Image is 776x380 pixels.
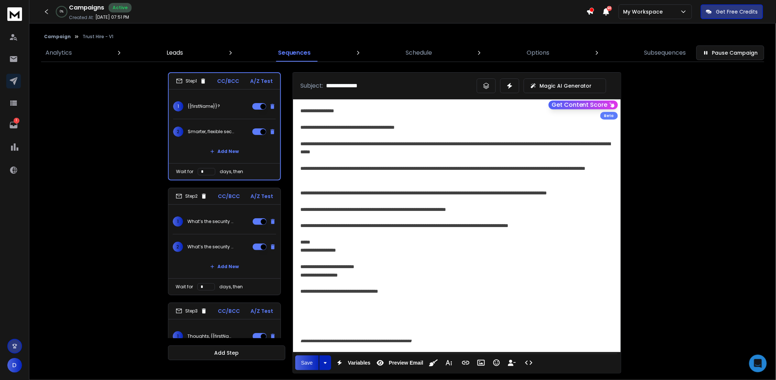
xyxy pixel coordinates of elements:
button: D [7,358,22,373]
p: CC/BCC [218,307,240,315]
p: What’s the security plan for your project site? [187,244,234,250]
span: 50 [607,6,612,11]
a: Subsequences [640,44,691,62]
p: days, then [220,169,243,175]
p: Get Free Credits [716,8,758,15]
a: Leads [162,44,187,62]
p: Smarter, flexible security for your work sites [188,129,235,135]
div: Beta [600,112,618,120]
p: Wait for [176,169,193,175]
p: Schedule [406,48,432,57]
p: {{firstName}}? [188,103,220,109]
button: Add New [204,259,245,274]
button: More Text [442,355,456,370]
div: Open Intercom Messenger [749,355,767,372]
button: Pause Campaign [696,45,764,60]
button: Insert Image (Ctrl+P) [474,355,488,370]
p: 1 [14,118,19,124]
p: Options [527,48,550,57]
li: Step1CC/BCCA/Z Test1{{firstName}}?2Smarter, flexible security for your work sitesAdd NewWait ford... [168,72,281,180]
button: Emoticons [490,355,504,370]
p: A/Z Test [250,307,273,315]
p: Magic AI Generator [539,82,592,89]
p: What’s the security plan for the project site? [187,219,234,224]
p: Created At: [69,15,94,21]
button: Code View [522,355,536,370]
button: Add New [204,144,245,159]
button: Variables [333,355,372,370]
a: Schedule [401,44,436,62]
button: Clean HTML [427,355,440,370]
p: 0 % [60,10,63,14]
button: Campaign [44,34,71,40]
button: Save [295,355,319,370]
span: Preview Email [387,360,425,366]
p: A/Z Test [250,193,273,200]
p: Wait for [176,284,193,290]
p: Leads [166,48,183,57]
button: Magic AI Generator [524,78,606,93]
p: CC/BCC [217,77,239,85]
a: Sequences [274,44,315,62]
span: 2 [173,242,183,252]
button: Get Content Score [549,101,618,109]
div: Step 1 [176,78,206,84]
button: Get Free Credits [701,4,763,19]
p: Subsequences [644,48,686,57]
a: Analytics [41,44,76,62]
p: days, then [219,284,243,290]
p: Analytics [45,48,72,57]
span: 2 [173,127,183,137]
div: Active [109,3,132,12]
span: 1 [173,216,183,227]
span: Variables [347,360,372,366]
button: Preview Email [373,355,425,370]
a: 1 [6,118,21,132]
img: logo [7,7,22,21]
a: Options [523,44,554,62]
p: Subject: [300,81,323,90]
li: Step2CC/BCCA/Z Test1What’s the security plan for the project site?2What’s the security plan for y... [168,188,281,295]
span: 1 [173,101,183,112]
p: Trust Hire - V1 [83,34,113,40]
div: Step 3 [176,308,207,314]
p: My Workspace [623,8,666,15]
button: Add Step [168,346,285,360]
button: Insert Link (Ctrl+K) [459,355,473,370]
button: Insert Unsubscribe Link [505,355,519,370]
h1: Campaigns [69,3,104,12]
p: A/Z Test [250,77,273,85]
div: Step 2 [176,193,207,200]
p: [DATE] 07:51 PM [95,14,129,20]
p: Sequences [278,48,311,57]
span: 1 [173,331,183,341]
p: Thoughts, {{firstName}}? [187,333,234,339]
p: CC/BCC [218,193,240,200]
